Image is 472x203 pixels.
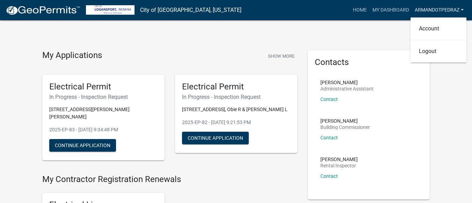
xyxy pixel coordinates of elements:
h4: My Applications [42,50,102,61]
p: [PERSON_NAME] [320,80,373,85]
h5: Electrical Permit [182,82,290,92]
p: 2025-EP-83 - [DATE] 9:34:48 PM [49,126,158,133]
a: Contact [320,96,338,102]
p: [STREET_ADDRESS][PERSON_NAME][PERSON_NAME] [49,106,158,121]
a: Contact [320,135,338,140]
p: Rental Inspector [320,163,358,168]
a: My Dashboard [370,3,412,17]
a: Account [411,20,466,37]
h6: In Progress - Inspection Request [182,94,290,100]
h4: My Contractor Registration Renewals [42,174,297,184]
p: Building Commissioner [320,125,370,130]
p: [PERSON_NAME] [320,118,370,123]
a: Contact [320,173,338,179]
a: Logout [411,43,466,60]
button: Continue Application [49,139,116,152]
h5: Electrical Permit [49,82,158,92]
a: City of [GEOGRAPHIC_DATA], [US_STATE] [140,4,241,16]
h6: In Progress - Inspection Request [49,94,158,100]
img: City of Logansport, Indiana [86,5,135,15]
div: armandotpedraz [411,17,466,63]
button: Show More [265,50,297,62]
h5: Contacts [315,57,423,67]
p: Administrative Assistant [320,86,373,91]
p: [PERSON_NAME] [320,157,358,162]
a: armandotpedraz [412,3,466,17]
a: Home [350,3,370,17]
p: 2025-EP-82 - [DATE] 9:21:53 PM [182,119,290,126]
button: Continue Application [182,132,249,144]
p: [STREET_ADDRESS], Obie R & [PERSON_NAME] L [182,106,290,113]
